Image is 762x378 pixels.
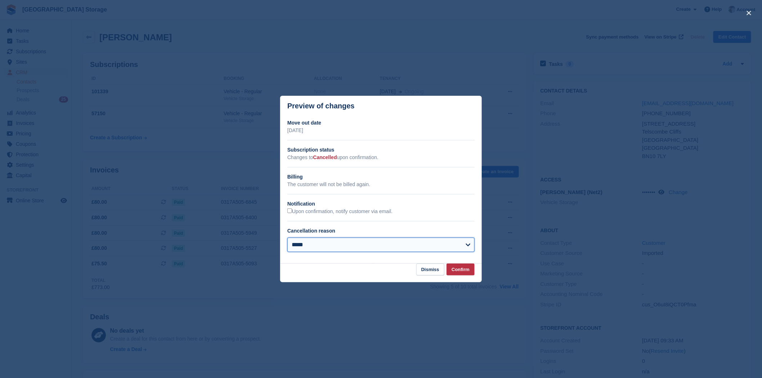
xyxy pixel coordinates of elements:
[416,264,444,275] button: Dismiss
[287,119,475,127] h2: Move out date
[287,200,475,208] h2: Notification
[287,102,355,110] p: Preview of changes
[287,208,393,215] label: Upon confirmation, notify customer via email.
[743,7,755,19] button: close
[287,228,335,234] label: Cancellation reason
[287,154,475,161] p: Changes to upon confirmation.
[287,146,475,154] h2: Subscription status
[287,181,475,188] p: The customer will not be billed again.
[313,154,337,160] span: Cancelled
[287,173,475,181] h2: Billing
[447,264,475,275] button: Confirm
[287,208,292,213] input: Upon confirmation, notify customer via email.
[287,127,475,134] p: [DATE]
